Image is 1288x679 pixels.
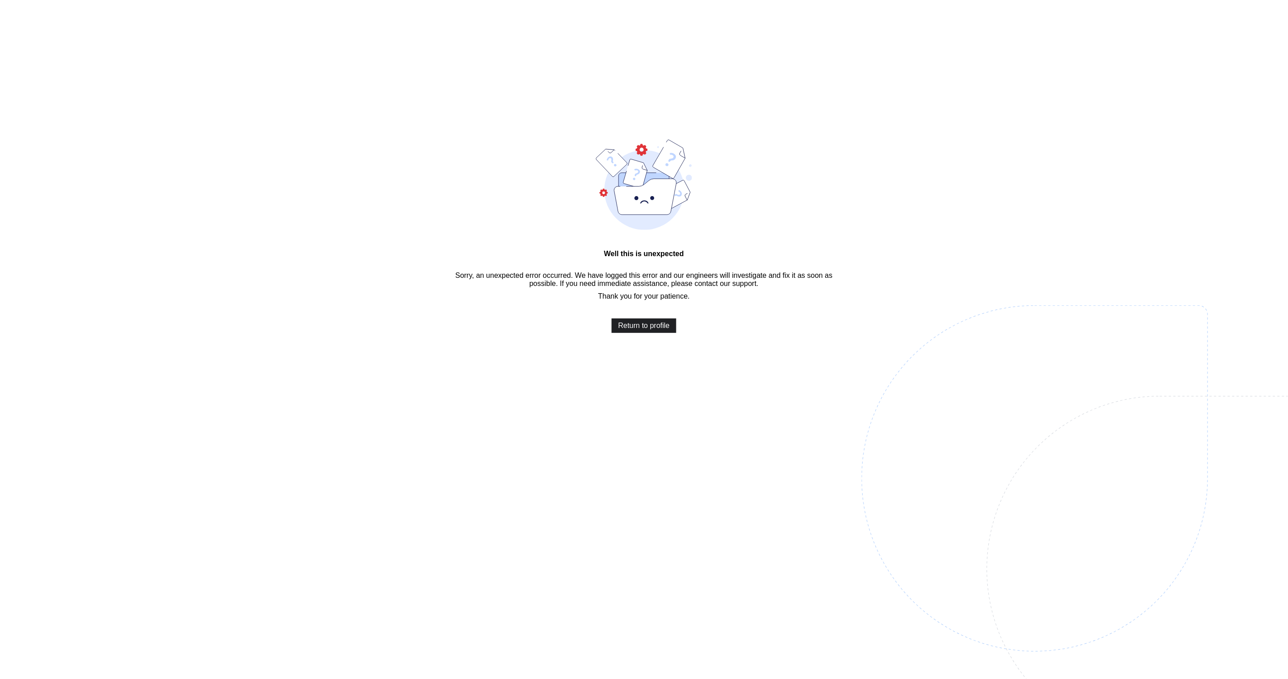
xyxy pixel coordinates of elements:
[451,272,837,288] span: Sorry, an unexpected error occurred. We have logged this error and our engineers will investigate...
[596,140,692,230] img: error-bound.9d27ae2af7d8ffd69f21ced9f822e0fd.svg
[451,250,837,258] span: Well this is unexpected
[598,292,690,300] span: Thank you for your patience.
[618,322,670,330] span: Return to profile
